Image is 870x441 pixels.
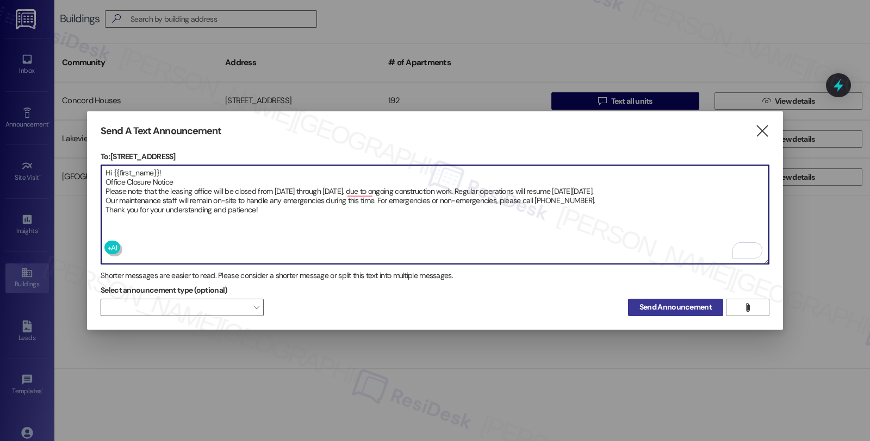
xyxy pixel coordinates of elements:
i:  [755,125,769,137]
label: Select announcement type (optional) [101,282,228,299]
div: Shorter messages are easier to read. Please consider a shorter message or split this text into mu... [101,270,769,281]
button: Send Announcement [628,299,723,316]
i:  [743,303,751,312]
h3: Send A Text Announcement [101,125,221,137]
p: To: [STREET_ADDRESS] [101,151,769,162]
span: Send Announcement [639,301,712,313]
textarea: To enrich screen reader interactions, please activate Accessibility in Grammarly extension settings [101,165,769,264]
div: To enrich screen reader interactions, please activate Accessibility in Grammarly extension settings [101,165,769,264]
